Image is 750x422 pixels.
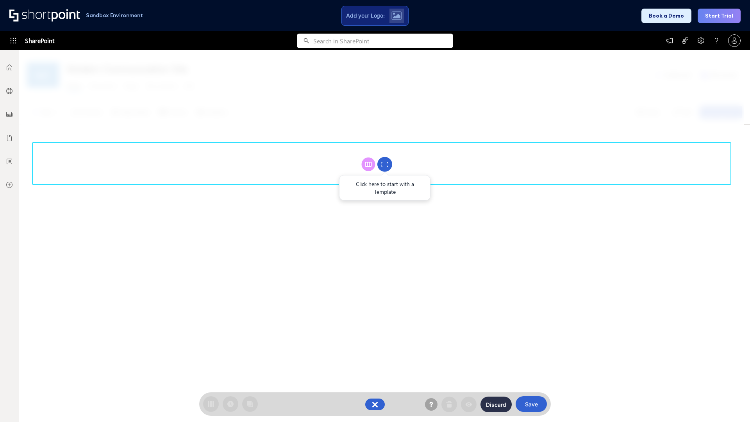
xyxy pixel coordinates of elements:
[25,31,54,50] span: SharePoint
[698,9,741,23] button: Start Trial
[346,12,384,19] span: Add your Logo:
[391,11,402,20] img: Upload logo
[86,13,143,18] h1: Sandbox Environment
[480,397,512,412] button: Discard
[641,9,691,23] button: Book a Demo
[711,384,750,422] iframe: Chat Widget
[313,34,453,48] input: Search in SharePoint
[516,396,547,412] button: Save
